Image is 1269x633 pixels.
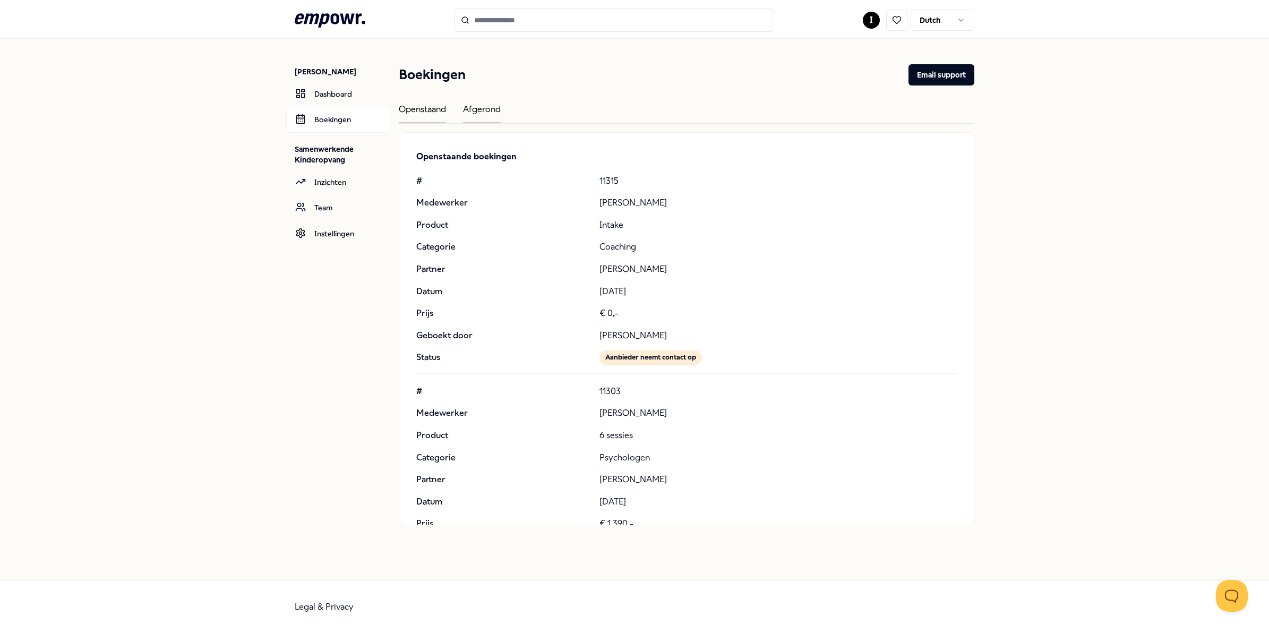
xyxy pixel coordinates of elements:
[295,66,390,77] p: [PERSON_NAME]
[416,150,957,164] p: Openstaande boekingen
[599,196,957,210] p: [PERSON_NAME]
[863,12,880,29] button: I
[599,240,957,254] p: Coaching
[399,102,446,123] div: Openstaand
[599,384,957,398] p: 11303
[599,285,957,298] p: [DATE]
[599,262,957,276] p: [PERSON_NAME]
[599,174,957,188] p: 11315
[416,285,591,298] p: Datum
[416,306,591,320] p: Prijs
[599,406,957,420] p: [PERSON_NAME]
[416,473,591,486] p: Partner
[599,329,957,343] p: [PERSON_NAME]
[599,517,957,531] p: € 1.390,-
[1216,580,1248,612] iframe: Help Scout Beacon - Open
[416,495,591,509] p: Datum
[463,102,501,123] div: Afgerond
[599,306,957,320] p: € 0,-
[416,240,591,254] p: Categorie
[416,384,591,398] p: #
[416,350,591,364] p: Status
[599,495,957,509] p: [DATE]
[599,218,957,232] p: Intake
[295,144,390,165] p: Samenwerkende Kinderopvang
[416,262,591,276] p: Partner
[908,64,974,85] button: Email support
[286,107,390,132] a: Boekingen
[416,429,591,442] p: Product
[599,429,957,442] p: 6 sessies
[416,196,591,210] p: Medewerker
[416,174,591,188] p: #
[599,451,957,465] p: Psychologen
[286,81,390,107] a: Dashboard
[416,451,591,465] p: Categorie
[295,602,354,612] a: Legal & Privacy
[399,64,466,85] h1: Boekingen
[286,195,390,220] a: Team
[455,8,773,32] input: Search for products, categories or subcategories
[286,169,390,195] a: Inzichten
[416,517,591,531] p: Prijs
[599,350,702,364] div: Aanbieder neemt contact op
[416,329,591,343] p: Geboekt door
[286,221,390,246] a: Instellingen
[416,406,591,420] p: Medewerker
[416,218,591,232] p: Product
[599,473,957,486] p: [PERSON_NAME]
